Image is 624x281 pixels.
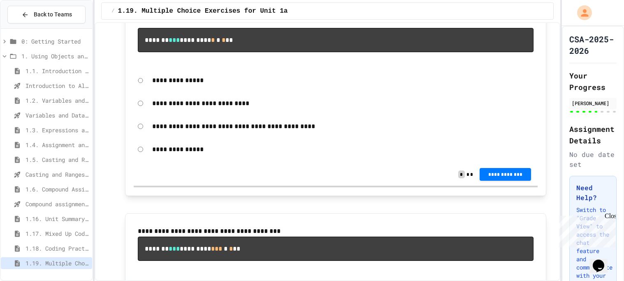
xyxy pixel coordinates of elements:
span: / [111,8,114,14]
span: Casting and Ranges of variables - Quiz [26,170,89,179]
span: 0: Getting Started [21,37,89,46]
span: Compound assignment operators - Quiz [26,200,89,208]
div: [PERSON_NAME] [572,99,614,107]
h3: Need Help? [576,183,610,203]
iframe: chat widget [556,212,616,247]
h2: Assignment Details [569,123,617,146]
button: Back to Teams [7,6,86,23]
span: 1.5. Casting and Ranges of Values [26,155,89,164]
span: 1.4. Assignment and Input [26,140,89,149]
h2: Your Progress [569,70,617,93]
span: 1.19. Multiple Choice Exercises for Unit 1a (1.1-1.6) [26,259,89,267]
span: Introduction to Algorithms, Programming, and Compilers [26,81,89,90]
span: 1.19. Multiple Choice Exercises for Unit 1a (1.1-1.6) [118,6,327,16]
span: Back to Teams [34,10,72,19]
span: 1.3. Expressions and Output [New] [26,126,89,134]
span: 1.1. Introduction to Algorithms, Programming, and Compilers [26,67,89,75]
iframe: chat widget [589,248,616,273]
span: 1.6. Compound Assignment Operators [26,185,89,193]
span: 1. Using Objects and Methods [21,52,89,60]
div: My Account [568,3,594,22]
span: 1.16. Unit Summary 1a (1.1-1.6) [26,214,89,223]
h1: CSA-2025-2026 [569,33,617,56]
span: 1.18. Coding Practice 1a (1.1-1.6) [26,244,89,253]
span: 1.17. Mixed Up Code Practice 1.1-1.6 [26,229,89,238]
div: Chat with us now!Close [3,3,57,52]
span: Variables and Data Types - Quiz [26,111,89,120]
span: 1.2. Variables and Data Types [26,96,89,105]
div: No due date set [569,150,617,169]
